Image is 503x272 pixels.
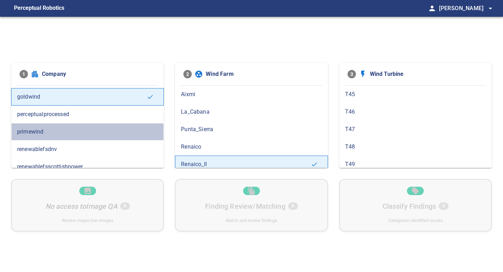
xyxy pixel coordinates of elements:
button: [PERSON_NAME] [436,1,495,15]
div: T45 [339,86,492,103]
div: T48 [339,138,492,156]
span: [PERSON_NAME] [439,3,495,13]
span: goldwind [17,93,147,101]
span: arrow_drop_down [486,4,495,13]
span: Wind Turbine [370,70,483,78]
div: renewablefsdnv [11,141,164,158]
div: renewablefsscottishpower [11,158,164,176]
span: 2 [183,70,192,78]
span: Company [42,70,155,78]
span: renewablefsscottishpower [17,163,158,171]
div: Aixmi [175,86,328,103]
span: Punta_Sierra [181,125,322,134]
span: T45 [345,90,486,99]
figcaption: Perceptual Robotics [14,3,64,14]
div: La_Cabana [175,103,328,121]
span: T49 [345,160,486,169]
span: T47 [345,125,486,134]
span: Renaico_II [181,160,311,169]
div: Punta_Sierra [175,121,328,138]
span: person [428,4,436,13]
span: T46 [345,108,486,116]
span: renewablefsdnv [17,145,158,153]
div: perceptualprocessed [11,106,164,123]
span: 3 [348,70,356,78]
div: Renaico [175,138,328,156]
span: Renaico [181,143,322,151]
span: Wind Farm [206,70,319,78]
span: 1 [20,70,28,78]
div: primewind [11,123,164,141]
div: Renaico_II [175,156,328,173]
div: T47 [339,121,492,138]
span: T48 [345,143,486,151]
span: perceptualprocessed [17,110,158,119]
span: primewind [17,128,158,136]
div: T49 [339,156,492,173]
div: goldwind [11,88,164,106]
span: La_Cabana [181,108,322,116]
span: Aixmi [181,90,322,99]
div: T46 [339,103,492,121]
